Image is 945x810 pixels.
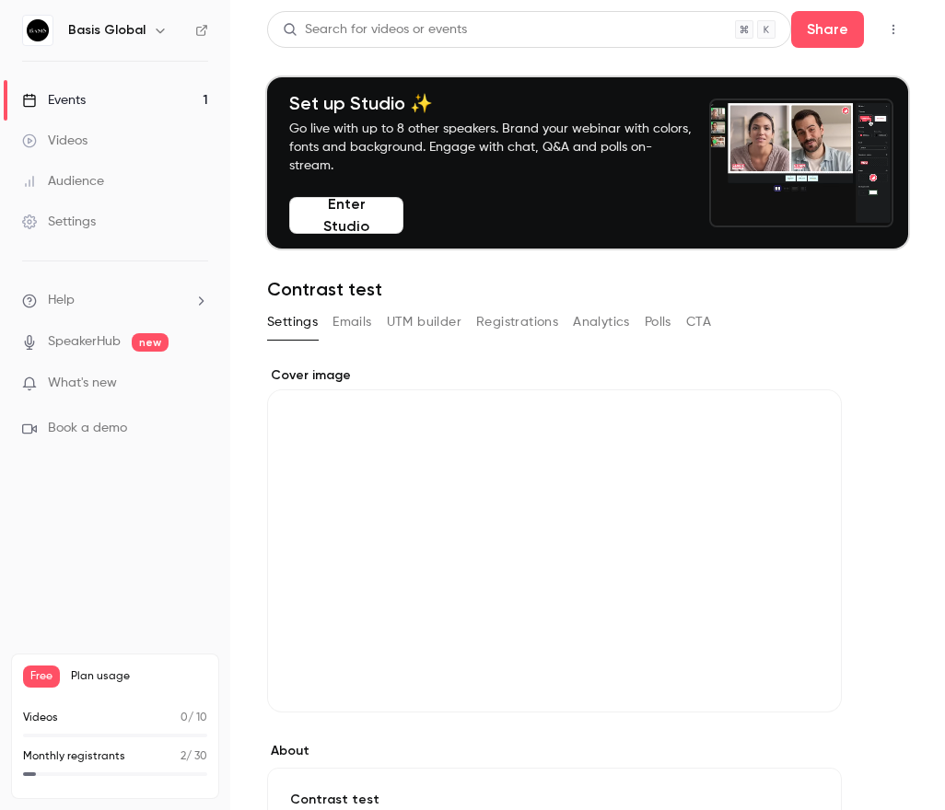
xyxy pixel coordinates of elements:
[181,712,188,723] span: 0
[23,16,52,45] img: Basis Global
[686,307,711,337] button: CTA
[645,307,671,337] button: Polls
[186,376,208,392] iframe: Noticeable Trigger
[267,366,842,712] section: Cover image
[22,172,104,191] div: Audience
[22,91,86,110] div: Events
[22,132,87,150] div: Videos
[181,748,207,765] p: / 30
[48,419,127,438] span: Book a demo
[48,374,117,393] span: What's new
[283,20,467,40] div: Search for videos or events
[48,332,121,352] a: SpeakerHub
[132,333,169,352] span: new
[289,120,694,175] p: Go live with up to 8 other speakers. Brand your webinar with colors, fonts and background. Engage...
[289,92,694,114] h4: Set up Studio ✨
[23,748,125,765] p: Monthly registrants
[22,213,96,231] div: Settings
[23,665,60,688] span: Free
[48,291,75,310] span: Help
[387,307,461,337] button: UTM builder
[332,307,371,337] button: Emails
[267,307,318,337] button: Settings
[71,669,207,684] span: Plan usage
[22,291,208,310] li: help-dropdown-opener
[289,197,403,234] button: Enter Studio
[68,21,146,40] h6: Basis Global
[181,751,186,762] span: 2
[791,11,864,48] button: Share
[23,710,58,726] p: Videos
[267,278,908,300] h1: Contrast test
[290,791,819,809] p: Contrast test
[267,366,842,385] label: Cover image
[267,742,842,760] label: About
[573,307,630,337] button: Analytics
[181,710,207,726] p: / 10
[476,307,558,337] button: Registrations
